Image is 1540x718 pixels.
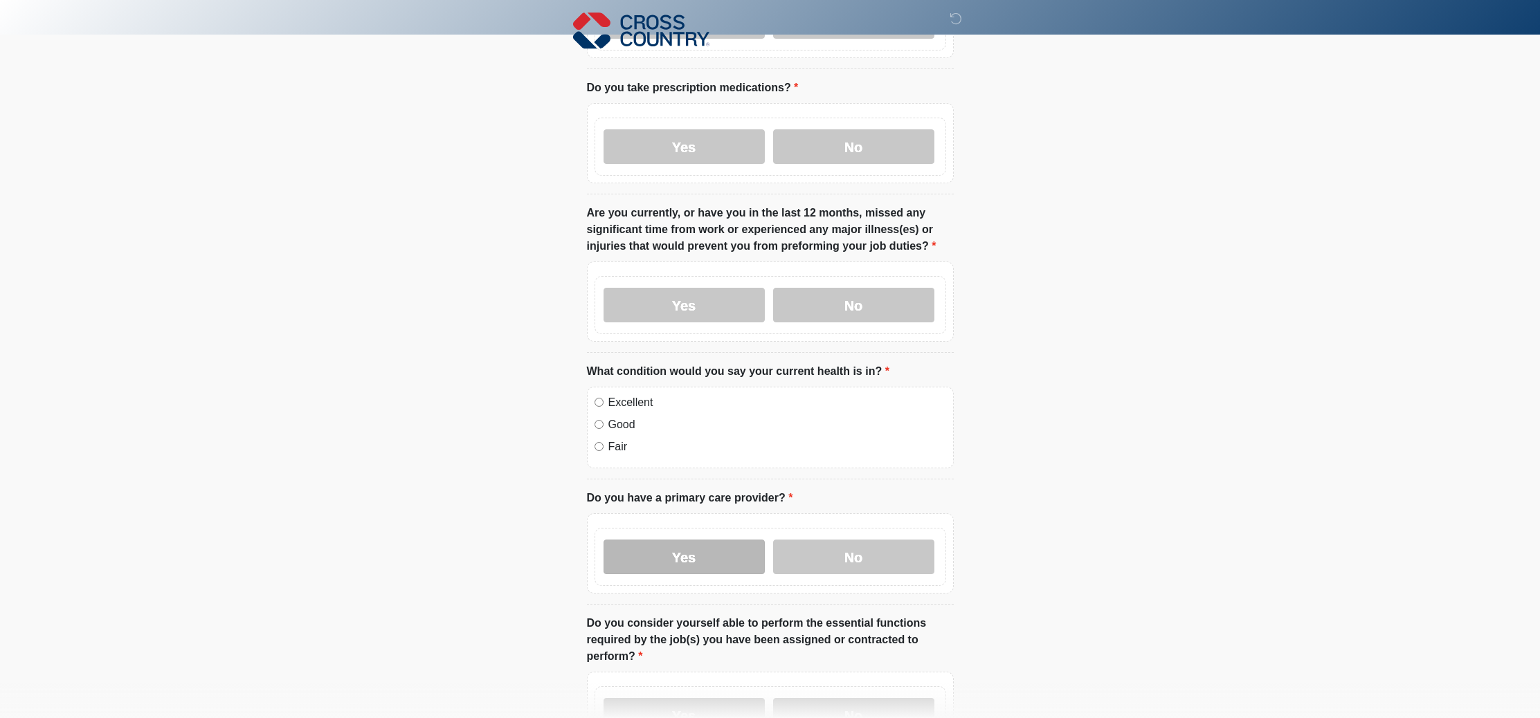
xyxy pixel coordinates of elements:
label: No [773,288,934,322]
label: No [773,540,934,574]
input: Excellent [595,398,604,407]
label: Fair [608,439,946,455]
label: Yes [604,129,765,164]
label: Do you have a primary care provider? [587,490,793,506]
label: Good [608,416,946,433]
label: Yes [604,288,765,322]
label: What condition would you say your current health is in? [587,363,889,380]
label: Excellent [608,394,946,411]
label: Yes [604,540,765,574]
label: No [773,129,934,164]
input: Fair [595,442,604,451]
label: Are you currently, or have you in the last 12 months, missed any significant time from work or ex... [587,205,954,255]
label: Do you take prescription medications? [587,80,799,96]
input: Good [595,420,604,429]
label: Do you consider yourself able to perform the essential functions required by the job(s) you have ... [587,615,954,665]
img: Cross Country Logo [573,10,710,50]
